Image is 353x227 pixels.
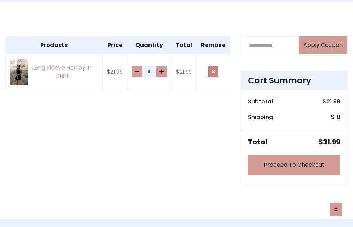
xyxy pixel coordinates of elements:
td: $21.99 [171,54,197,90]
a: Long Sleeve Henley T-Shirt [10,59,98,85]
h5: $ [318,138,340,146]
span: 21.99 [327,97,340,106]
th: Total [171,37,197,54]
a: Proceed To Checkout [248,155,340,175]
td: $21.99 [103,54,127,90]
h6: Shipping [248,114,273,120]
h4: Cart Summary [248,76,340,85]
th: Products [6,37,103,54]
th: Remove [197,37,230,54]
h6: $ [331,114,340,120]
th: Price [103,37,127,54]
span: 31.99 [323,137,340,147]
h6: $ [323,98,340,105]
h5: Total [248,138,267,146]
h6: Subtotal [248,98,273,105]
button: Apply Coupon [299,36,347,54]
span: 10 [335,113,340,121]
th: Quantity [127,37,171,54]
